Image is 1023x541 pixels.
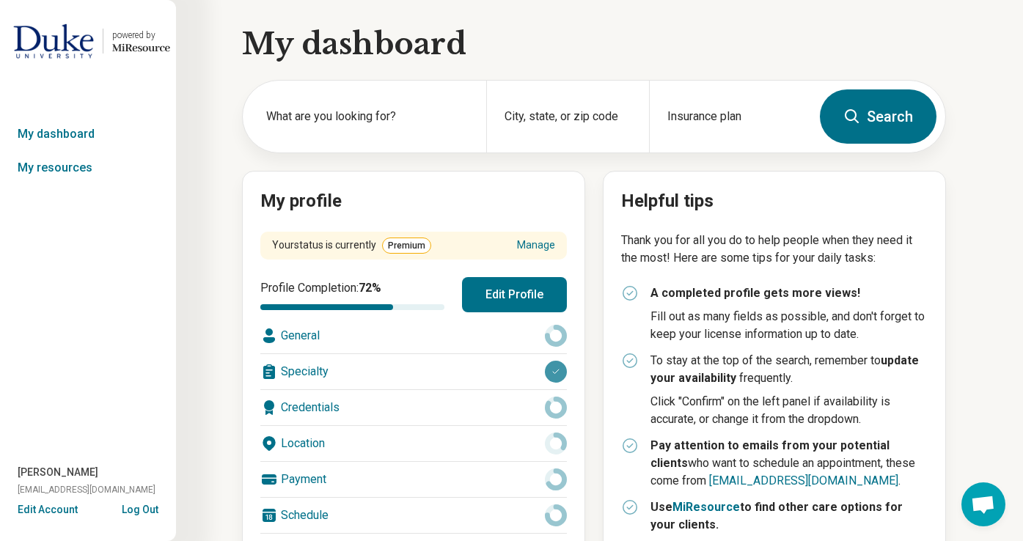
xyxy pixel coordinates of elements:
h1: My dashboard [242,23,946,65]
button: Edit Profile [462,277,567,312]
a: [EMAIL_ADDRESS][DOMAIN_NAME] [709,474,898,487]
a: MiResource [672,500,740,514]
div: Credentials [260,390,567,425]
div: Schedule [260,498,567,533]
span: [EMAIL_ADDRESS][DOMAIN_NAME] [18,483,155,496]
button: Log Out [122,502,158,514]
p: Click "Confirm" on the left panel if availability is accurate, or change it from the dropdown. [650,393,928,428]
span: [PERSON_NAME] [18,465,98,480]
strong: Pay attention to emails from your potential clients [650,438,890,470]
div: Location [260,426,567,461]
span: 72 % [359,281,381,295]
p: Thank you for all you do to help people when they need it the most! Here are some tips for your d... [621,232,928,267]
strong: update your availability [650,353,919,385]
strong: A completed profile gets more views! [650,286,860,300]
div: Your status is currently [272,238,431,254]
p: who want to schedule an appointment, these come from . [650,437,928,490]
div: powered by [112,29,170,42]
div: General [260,318,567,353]
div: Profile Completion: [260,279,444,310]
h2: My profile [260,189,567,214]
button: Edit Account [18,502,78,518]
div: Specialty [260,354,567,389]
span: Premium [382,238,431,254]
div: Payment [260,462,567,497]
img: Duke University [13,23,94,59]
div: Open chat [961,482,1005,526]
button: Search [820,89,936,144]
strong: Use to find other care options for your clients. [650,500,903,531]
a: Duke Universitypowered by [6,23,170,59]
p: Fill out as many fields as possible, and don't forget to keep your license information up to date. [650,308,928,343]
h2: Helpful tips [621,189,928,214]
p: To stay at the top of the search, remember to frequently. [650,352,928,387]
label: What are you looking for? [266,108,469,125]
a: Manage [517,238,555,253]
